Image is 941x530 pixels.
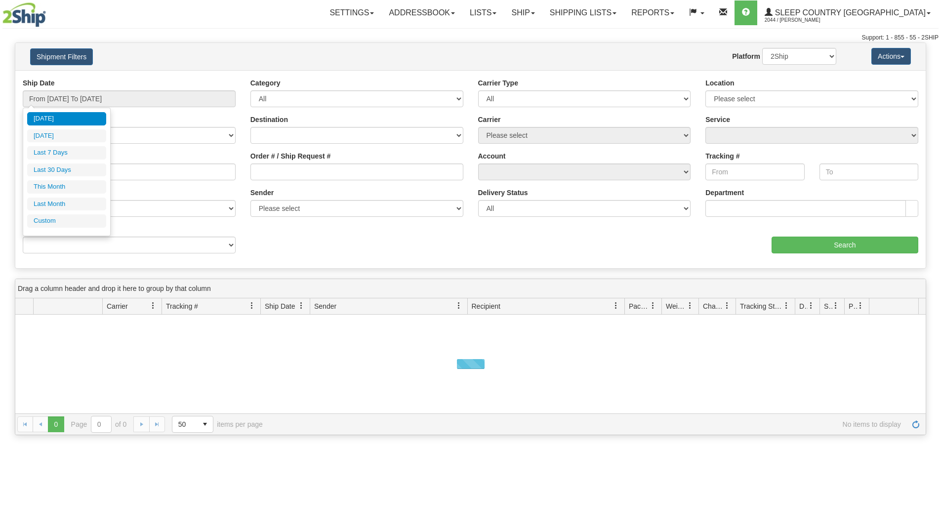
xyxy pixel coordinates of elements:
span: Carrier [107,301,128,311]
a: Sender filter column settings [450,297,467,314]
a: Sleep Country [GEOGRAPHIC_DATA] 2044 / [PERSON_NAME] [757,0,938,25]
a: Refresh [908,416,924,432]
span: Tracking Status [740,301,783,311]
li: [DATE] [27,129,106,143]
a: Packages filter column settings [645,297,661,314]
label: Order # / Ship Request # [250,151,331,161]
label: Carrier [478,115,501,124]
span: Ship Date [265,301,295,311]
a: Tracking Status filter column settings [778,297,795,314]
label: Category [250,78,281,88]
div: Support: 1 - 855 - 55 - 2SHIP [2,34,939,42]
a: Carrier filter column settings [145,297,162,314]
a: Charge filter column settings [719,297,736,314]
span: Recipient [472,301,500,311]
span: Tracking # [166,301,198,311]
span: Charge [703,301,724,311]
label: Department [705,188,744,198]
button: Shipment Filters [30,48,93,65]
input: From [705,163,804,180]
img: logo2044.jpg [2,2,46,27]
a: Pickup Status filter column settings [852,297,869,314]
label: Service [705,115,730,124]
a: Delivery Status filter column settings [803,297,819,314]
span: No items to display [277,420,901,428]
a: Shipment Issues filter column settings [827,297,844,314]
span: Weight [666,301,687,311]
a: Shipping lists [542,0,624,25]
li: This Month [27,180,106,194]
span: Sender [314,301,336,311]
a: Weight filter column settings [682,297,698,314]
span: Packages [629,301,650,311]
li: Last Month [27,198,106,211]
a: Recipient filter column settings [608,297,624,314]
label: Carrier Type [478,78,518,88]
label: Sender [250,188,274,198]
li: Last 7 Days [27,146,106,160]
span: Page 0 [48,416,64,432]
label: Tracking # [705,151,739,161]
span: items per page [172,416,263,433]
li: Custom [27,214,106,228]
a: Reports [624,0,682,25]
span: 50 [178,419,191,429]
label: Delivery Status [478,188,528,198]
label: Destination [250,115,288,124]
a: Lists [462,0,504,25]
span: Pickup Status [849,301,857,311]
a: Ship [504,0,542,25]
label: Platform [732,51,760,61]
a: Addressbook [381,0,462,25]
iframe: chat widget [918,214,940,315]
input: To [819,163,918,180]
label: Ship Date [23,78,55,88]
li: [DATE] [27,112,106,125]
a: Ship Date filter column settings [293,297,310,314]
span: Sleep Country [GEOGRAPHIC_DATA] [773,8,926,17]
span: Page of 0 [71,416,127,433]
button: Actions [871,48,911,65]
input: Search [772,237,918,253]
a: Settings [322,0,381,25]
li: Last 30 Days [27,163,106,177]
div: grid grouping header [15,279,926,298]
span: select [197,416,213,432]
span: Page sizes drop down [172,416,213,433]
a: Tracking # filter column settings [244,297,260,314]
span: Delivery Status [799,301,808,311]
label: Location [705,78,734,88]
label: Account [478,151,506,161]
span: Shipment Issues [824,301,832,311]
span: 2044 / [PERSON_NAME] [765,15,839,25]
